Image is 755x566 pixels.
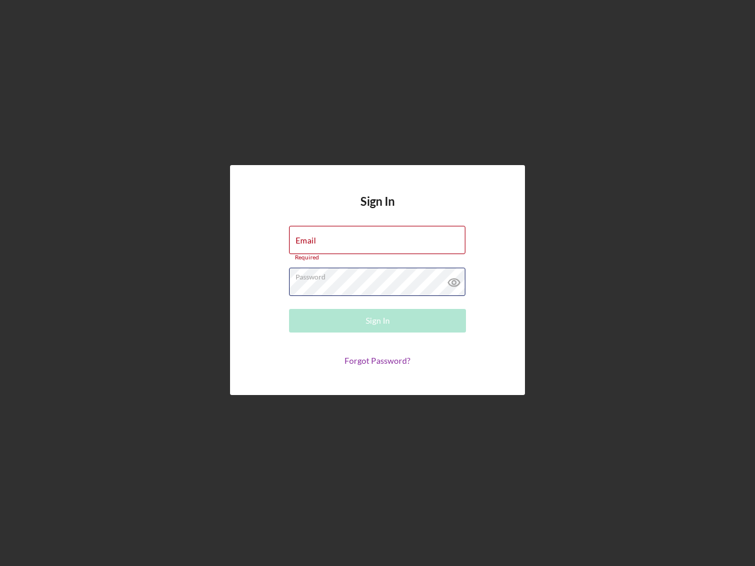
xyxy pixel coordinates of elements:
div: Sign In [366,309,390,333]
label: Password [296,268,465,281]
button: Sign In [289,309,466,333]
a: Forgot Password? [344,356,411,366]
h4: Sign In [360,195,395,226]
div: Required [289,254,466,261]
label: Email [296,236,316,245]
